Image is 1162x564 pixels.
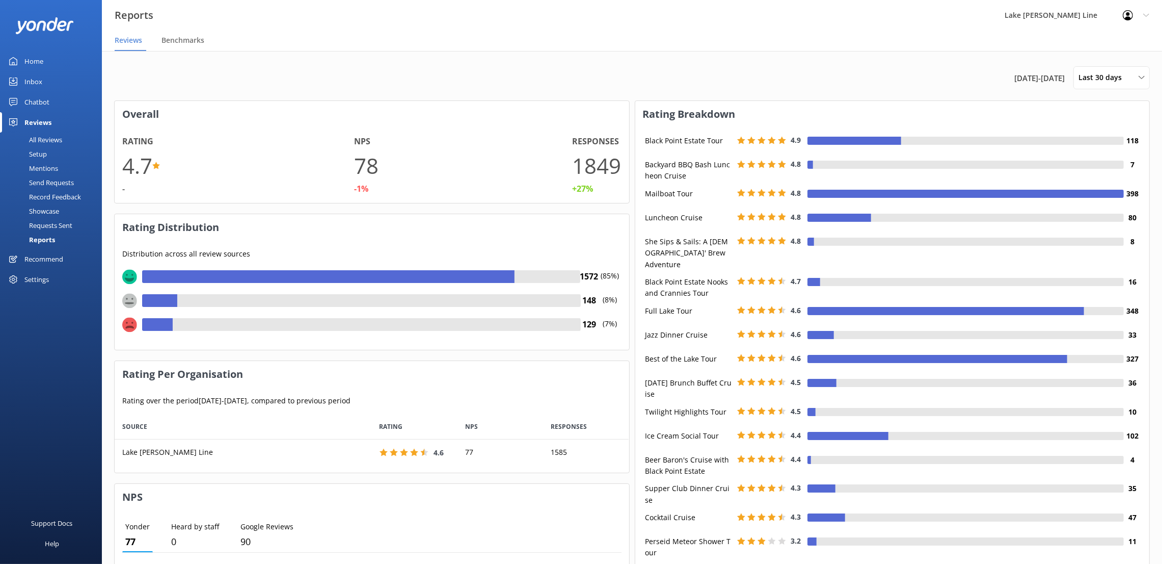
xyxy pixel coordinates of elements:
[122,422,147,431] span: Source
[1124,159,1142,170] h4: 7
[6,218,102,233] a: Requests Sent
[24,269,49,290] div: Settings
[791,483,801,493] span: 4.3
[1124,512,1142,523] h4: 47
[791,305,801,315] span: 4.6
[1078,72,1128,83] span: Last 30 days
[643,212,735,223] div: Luncheon Cruise
[643,512,735,523] div: Cocktail Cruise
[6,190,81,204] div: Record Feedback
[115,7,153,23] h3: Reports
[115,440,629,465] div: grid
[643,536,735,559] div: Perseid Meteor Shower Tour
[6,133,62,147] div: All Reviews
[581,294,599,307] h4: 148
[643,483,735,506] div: Supper Club Dinner Cruise
[791,276,801,286] span: 4.7
[24,112,51,133] div: Reviews
[643,188,735,199] div: Mailboat Tour
[643,329,735,341] div: Jazz Dinner Cruise
[6,233,55,247] div: Reports
[643,406,735,418] div: Twilight Highlights Tour
[6,175,102,190] a: Send Requests
[1124,135,1142,146] h4: 118
[122,183,125,196] div: -
[573,148,621,183] h1: 1849
[45,533,59,554] div: Help
[32,513,73,533] div: Support Docs
[354,148,379,183] h1: 78
[115,440,372,465] div: Lake Geneva Cruise Line
[122,248,621,260] p: Distribution across all review sources
[543,440,629,465] div: 1585
[791,236,801,246] span: 4.8
[1124,353,1142,365] h4: 327
[6,204,102,218] a: Showcase
[643,454,735,477] div: Beer Baron's Cruise with Black Point Estate
[6,233,102,247] a: Reports
[643,353,735,365] div: Best of the Lake Tour
[791,536,801,546] span: 3.2
[1124,430,1142,442] h4: 102
[791,454,801,464] span: 4.4
[6,147,47,161] div: Setup
[791,159,801,169] span: 4.8
[791,353,801,363] span: 4.6
[551,422,587,431] span: RESPONSES
[1124,483,1142,494] h4: 35
[1124,305,1142,317] h4: 348
[599,294,621,318] p: (8%)
[6,190,102,204] a: Record Feedback
[791,512,801,522] span: 4.3
[115,361,629,388] h3: Rating Per Organisation
[1124,276,1142,288] h4: 16
[791,329,801,339] span: 4.6
[125,534,150,549] p: 77
[6,147,102,161] a: Setup
[1124,406,1142,418] h4: 10
[24,51,43,71] div: Home
[6,175,74,190] div: Send Requests
[1124,377,1142,389] h4: 36
[635,101,1150,127] h3: Rating Breakdown
[581,318,599,331] h4: 129
[573,183,593,196] div: +27%
[161,35,204,45] span: Benchmarks
[6,133,102,147] a: All Reviews
[1014,72,1065,84] span: [DATE] - [DATE]
[115,101,629,127] h3: Overall
[643,276,735,299] div: Black Point Estate Nooks and Crannies Tour
[171,521,219,532] p: Heard by staff
[354,183,368,196] div: -1%
[240,534,293,549] p: 90
[791,135,801,145] span: 4.9
[122,395,621,406] p: Rating over the period [DATE] - [DATE] , compared to previous period
[122,148,152,183] h1: 4.7
[599,318,621,342] p: (7%)
[1124,188,1142,199] h4: 398
[6,161,58,175] div: Mentions
[791,212,801,222] span: 4.8
[1124,236,1142,247] h4: 8
[457,440,543,465] div: 77
[24,249,63,269] div: Recommend
[24,92,49,112] div: Chatbot
[6,218,72,233] div: Requests Sent
[115,35,142,45] span: Reviews
[1124,212,1142,223] h4: 80
[791,188,801,198] span: 4.8
[171,534,219,549] p: 0
[643,430,735,442] div: Ice Cream Social Tour
[643,377,735,400] div: [DATE] Brunch Buffet Cruise
[15,17,74,34] img: yonder-white-logo.png
[643,135,735,146] div: Black Point Estate Tour
[573,135,619,148] h4: Responses
[643,305,735,317] div: Full Lake Tour
[115,484,629,510] h3: NPS
[434,448,444,457] span: 4.6
[1124,329,1142,341] h4: 33
[791,377,801,387] span: 4.5
[240,521,293,532] p: Google Reviews
[24,71,42,92] div: Inbox
[354,135,370,148] h4: NPS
